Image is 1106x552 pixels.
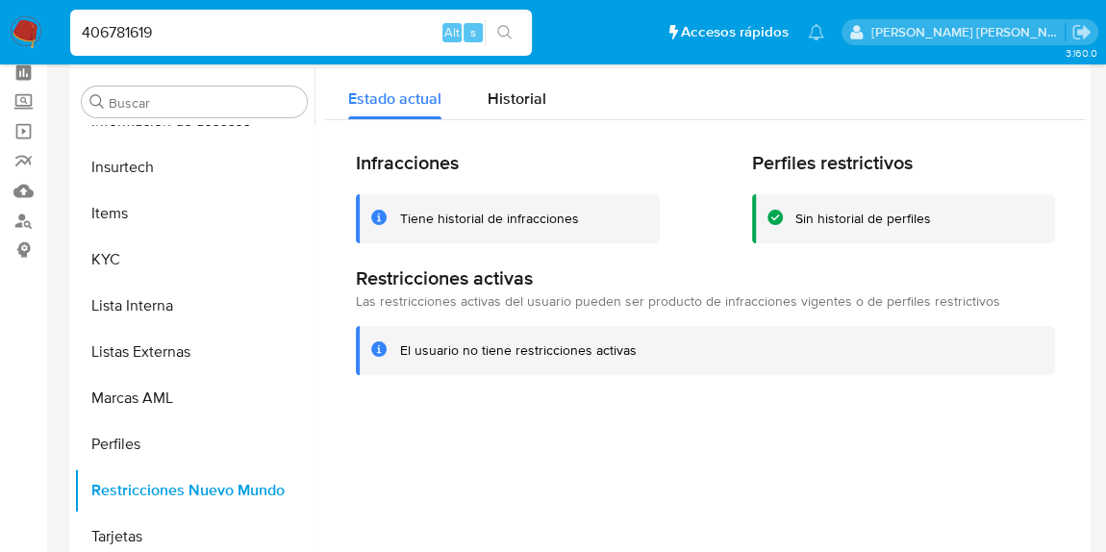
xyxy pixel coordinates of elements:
[74,190,314,237] button: Items
[485,19,524,46] button: search-icon
[74,375,314,421] button: Marcas AML
[74,144,314,190] button: Insurtech
[871,23,1066,41] p: leonardo.alvarezortiz@mercadolibre.com.co
[109,94,299,112] input: Buscar
[74,467,314,514] button: Restricciones Nuevo Mundo
[681,22,789,42] span: Accesos rápidos
[444,23,460,41] span: Alt
[74,237,314,283] button: KYC
[1071,22,1092,42] a: Salir
[74,283,314,329] button: Lista Interna
[1065,45,1096,61] span: 3.160.0
[74,421,314,467] button: Perfiles
[470,23,476,41] span: s
[808,24,824,40] a: Notificaciones
[70,20,532,45] input: Buscar usuario o caso...
[89,94,105,110] button: Buscar
[74,329,314,375] button: Listas Externas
